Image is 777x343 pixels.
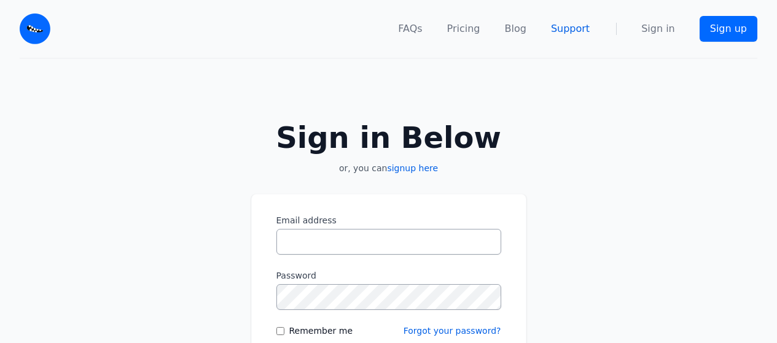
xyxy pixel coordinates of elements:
[251,162,526,174] p: or, you can
[700,16,757,42] a: Sign up
[641,21,675,36] a: Sign in
[276,269,501,282] label: Password
[289,325,353,337] label: Remember me
[276,214,501,226] label: Email address
[387,163,438,173] a: signup here
[20,13,50,44] img: Email Monster
[551,21,590,36] a: Support
[447,21,480,36] a: Pricing
[251,123,526,152] h2: Sign in Below
[404,326,501,336] a: Forgot your password?
[398,21,422,36] a: FAQs
[505,21,526,36] a: Blog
